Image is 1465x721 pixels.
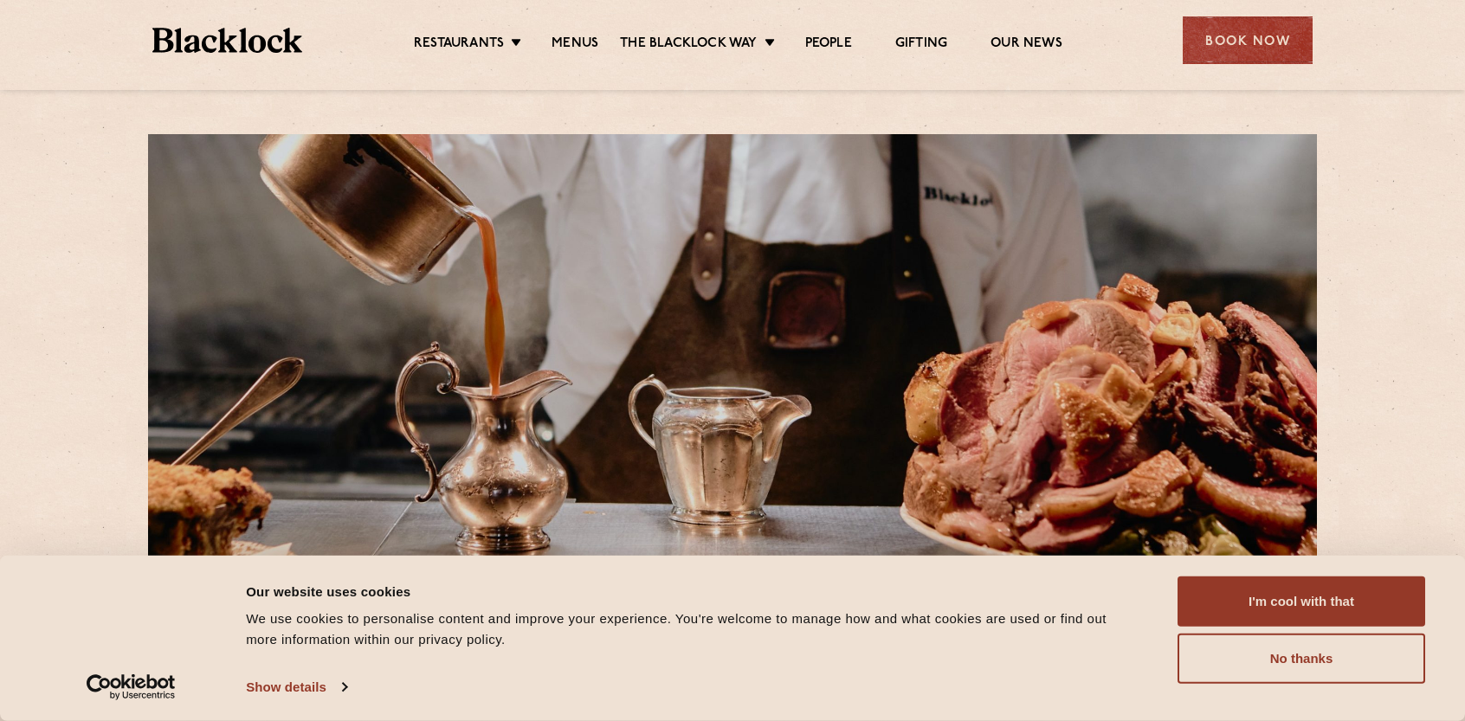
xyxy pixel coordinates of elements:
a: Restaurants [414,35,504,55]
button: I'm cool with that [1178,576,1425,627]
a: Our News [991,35,1062,55]
div: Book Now [1183,16,1313,64]
a: Show details [246,674,346,700]
div: We use cookies to personalise content and improve your experience. You're welcome to manage how a... [246,608,1139,650]
button: No thanks [1178,634,1425,684]
a: Menus [552,35,598,55]
div: Our website uses cookies [246,581,1139,602]
img: BL_Textured_Logo-footer-cropped.svg [152,28,302,53]
a: People [805,35,852,55]
a: Gifting [895,35,947,55]
a: Usercentrics Cookiebot - opens in a new window [55,674,207,700]
a: The Blacklock Way [620,35,757,55]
